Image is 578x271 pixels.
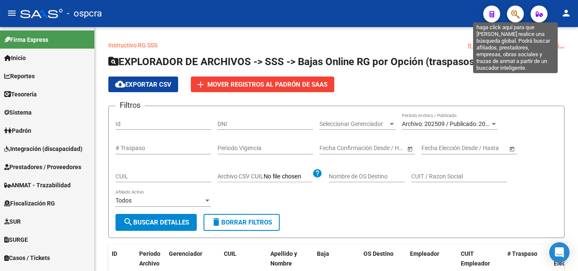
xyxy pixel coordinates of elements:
span: Inicio [4,53,26,63]
span: Integración (discapacidad) [4,144,83,153]
span: Todos [116,197,132,204]
mat-icon: search [123,217,133,227]
span: Baja [317,250,329,257]
span: Empleador [410,250,439,257]
span: Exportar CSV [115,81,171,88]
mat-icon: person [561,8,571,18]
input: Fecha fin [460,145,501,152]
span: Archivo CSV CUIL [217,173,264,180]
button: Open calendar [507,144,516,153]
span: Sistema [4,108,32,117]
span: # Traspaso [507,250,537,257]
input: Fecha inicio [421,145,452,152]
span: CUIT Empleador [461,250,490,267]
span: EXPLORADOR DE ARCHIVOS -> SSS -> Bajas Online RG por Opción (traspasos con clave fiscal) [108,56,551,68]
span: OS Destino [363,250,394,257]
span: Gerenciador [169,250,202,257]
span: ANMAT - Trazabilidad [4,181,71,190]
button: Open calendar [405,144,414,153]
mat-icon: help [312,168,322,178]
span: Fecha Eleccion [554,250,577,267]
button: Buscar Detalles [116,214,197,231]
mat-icon: add [195,79,206,90]
input: Fecha inicio [319,145,350,152]
span: Casos / Tickets [4,253,50,263]
button: Exportar CSV [108,77,178,92]
span: Prestadores / Proveedores [4,162,81,172]
span: Apellido y Nombre [270,250,297,267]
span: Fiscalización RG [4,199,55,208]
span: SURGE [4,235,28,244]
mat-icon: cloud_download [115,79,125,89]
button: Mover registros al PADRÓN de SAAS [191,77,334,92]
mat-icon: menu [7,8,17,18]
mat-icon: delete [211,217,221,227]
span: Padrón [4,126,31,135]
button: Borrar Filtros [204,214,280,231]
span: Seleccionar Gerenciador [319,120,388,128]
span: Borrar Filtros [211,219,272,226]
span: CUIL [224,250,237,257]
span: Período Archivo [139,250,160,267]
span: Buscar Detalles [123,219,189,226]
div: Ir al importador de Bajas Online RG... [468,41,564,50]
span: Firma Express [4,35,48,44]
input: Fecha fin [358,145,399,152]
h3: Filtros [116,99,145,111]
span: Tesorería [4,90,37,99]
div: Open Intercom Messenger [549,242,570,263]
a: Instructivo RG SSS [108,42,157,49]
span: Archivo: 202509 / Publicado: 202508 [402,120,499,127]
span: SUR [4,217,21,226]
span: Mover registros al PADRÓN de SAAS [207,81,328,88]
span: Reportes [4,71,35,81]
span: ID [112,250,117,257]
input: Archivo CSV CUIL [264,173,312,181]
span: - ospcra [67,4,102,23]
